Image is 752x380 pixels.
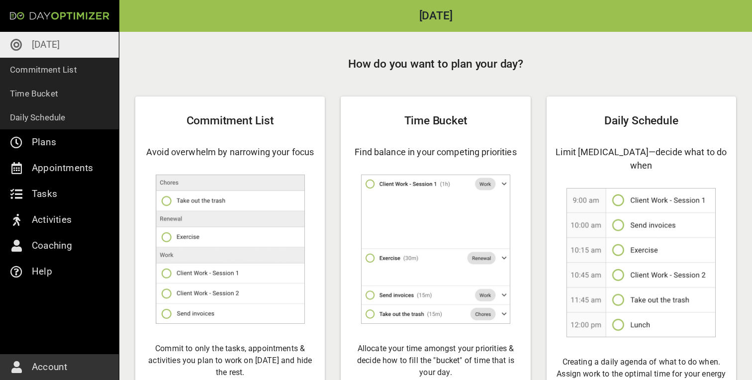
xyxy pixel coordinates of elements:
[555,145,728,172] h4: Limit [MEDICAL_DATA]—decide what to do when
[32,212,72,228] p: Activities
[10,63,77,77] p: Commitment List
[10,12,109,20] img: Day Optimizer
[143,112,317,129] h2: Commitment List
[119,10,752,22] h2: [DATE]
[32,160,93,176] p: Appointments
[32,264,52,280] p: Help
[135,56,736,73] h2: How do you want to plan your day?
[32,134,56,150] p: Plans
[32,37,60,53] p: [DATE]
[32,359,67,375] p: Account
[143,343,317,379] h6: Commit to only the tasks, appointments & activities you plan to work on [DATE] and hide the rest.
[349,343,522,379] h6: Allocate your time amongst your priorities & decide how to fill the "bucket" of time that is your...
[143,145,317,159] h4: Avoid overwhelm by narrowing your focus
[555,112,728,129] h2: Daily Schedule
[32,238,73,254] p: Coaching
[10,110,66,124] p: Daily Schedule
[349,145,522,159] h4: Find balance in your competing priorities
[349,112,522,129] h2: Time Bucket
[10,87,58,100] p: Time Bucket
[32,186,57,202] p: Tasks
